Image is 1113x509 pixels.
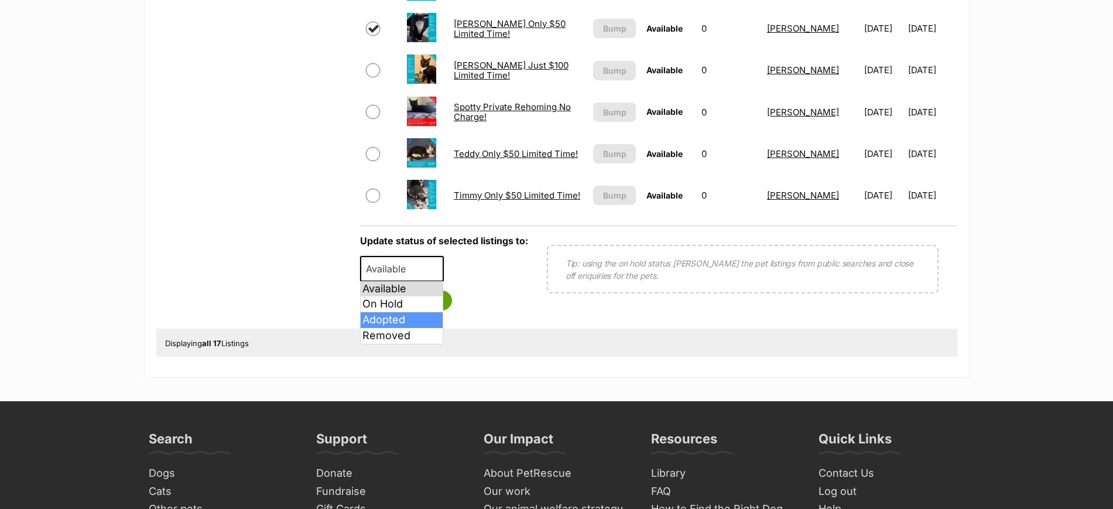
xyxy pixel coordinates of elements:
[859,134,907,174] td: [DATE]
[697,134,761,174] td: 0
[767,107,839,118] a: [PERSON_NAME]
[311,464,467,483] a: Donate
[361,281,443,297] li: Available
[697,8,761,49] td: 0
[361,328,443,344] li: Removed
[454,148,578,159] a: Teddy Only $50 Limited Time!
[361,312,443,328] li: Adopted
[646,149,683,159] span: Available
[165,339,249,348] span: Displaying Listings
[454,60,569,81] a: [PERSON_NAME] Just $100 Limited Time!
[859,8,907,49] td: [DATE]
[603,22,626,35] span: Bump
[593,103,636,122] button: Bump
[361,261,417,277] span: Available
[767,190,839,201] a: [PERSON_NAME]
[316,431,367,454] h3: Support
[767,23,839,34] a: [PERSON_NAME]
[819,431,892,454] h3: Quick Links
[859,175,907,216] td: [DATE]
[484,431,553,454] h3: Our Impact
[603,189,626,201] span: Bump
[603,64,626,77] span: Bump
[767,64,839,76] a: [PERSON_NAME]
[908,134,956,174] td: [DATE]
[144,483,300,501] a: Cats
[646,23,683,33] span: Available
[767,148,839,159] a: [PERSON_NAME]
[603,106,626,118] span: Bump
[814,464,970,483] a: Contact Us
[646,190,683,200] span: Available
[814,483,970,501] a: Log out
[144,464,300,483] a: Dogs
[908,50,956,90] td: [DATE]
[646,483,802,501] a: FAQ
[859,92,907,132] td: [DATE]
[479,464,635,483] a: About PetRescue
[593,144,636,163] button: Bump
[646,464,802,483] a: Library
[566,257,920,282] p: Tip: using the on hold status [PERSON_NAME] the pet listings from public searches and close off e...
[454,101,571,122] a: Spotty Private Rehoming No Charge!
[603,148,626,160] span: Bump
[697,92,761,132] td: 0
[360,256,444,282] span: Available
[646,107,683,117] span: Available
[593,61,636,80] button: Bump
[311,483,467,501] a: Fundraise
[651,431,717,454] h3: Resources
[202,339,221,348] strong: all 17
[360,235,528,247] label: Update status of selected listings to:
[454,18,566,39] a: [PERSON_NAME] Only $50 Limited Time!
[908,8,956,49] td: [DATE]
[859,50,907,90] td: [DATE]
[454,190,580,201] a: Timmy Only $50 Limited Time!
[593,19,636,38] button: Bump
[593,186,636,205] button: Bump
[697,175,761,216] td: 0
[908,92,956,132] td: [DATE]
[479,483,635,501] a: Our work
[697,50,761,90] td: 0
[908,175,956,216] td: [DATE]
[149,431,193,454] h3: Search
[646,65,683,75] span: Available
[361,296,443,312] li: On Hold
